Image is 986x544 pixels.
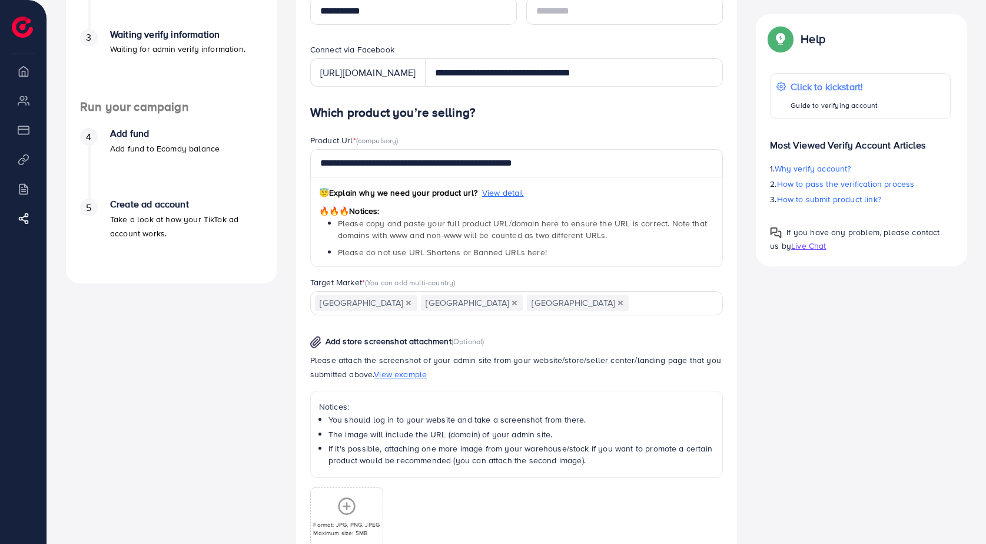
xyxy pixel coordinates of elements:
p: Format: JPG, PNG, JPEG [313,520,380,529]
p: Take a look at how your TikTok ad account works. [110,212,263,240]
span: Please do not use URL Shortens or Banned URLs here! [338,246,547,258]
span: 4 [86,130,91,144]
p: Add fund to Ecomdy balance [110,141,220,156]
span: 😇 [319,187,329,199]
span: Please copy and paste your full product URL/domain here to ensure the URL is correct. Note that d... [338,217,707,241]
li: Create ad account [66,199,277,269]
img: Popup guide [770,227,782,239]
span: Add store screenshot attachment [326,335,451,347]
span: If you have any problem, please contact us by [770,226,939,252]
span: How to pass the verification process [777,178,915,190]
span: 5 [86,201,91,215]
span: (compulsory) [356,135,399,146]
p: Click to kickstart! [791,80,878,94]
p: Guide to verifying account [791,98,878,113]
span: (You can add multi-country) [365,277,455,288]
p: Waiting for admin verify information. [110,42,245,56]
h4: Add fund [110,128,220,139]
p: Help [801,32,825,46]
span: View detail [482,187,524,199]
span: Why verify account? [775,163,851,174]
h4: Which product you’re selling? [310,105,723,120]
span: View example [374,368,427,380]
label: Product Url [310,134,399,146]
img: Popup guide [770,28,791,50]
span: 3 [86,31,91,44]
p: Please attach the screenshot of your admin site from your website/store/seller center/landing pag... [310,353,723,381]
label: Target Market [310,276,456,288]
h4: Waiting verify information [110,29,245,40]
li: If it's possible, attaching one more image from your warehouse/stock if you want to promote a cer... [328,443,715,467]
li: You should log in to your website and take a screenshot from there. [328,414,715,426]
span: 🔥🔥🔥 [319,205,349,217]
span: [GEOGRAPHIC_DATA] [315,295,417,312]
span: [GEOGRAPHIC_DATA] [527,295,629,312]
li: The image will include the URL (domain) of your admin site. [328,428,715,440]
img: logo [12,17,33,38]
li: Waiting verify information [66,29,277,100]
li: Add fund [66,128,277,199]
p: 1. [770,161,951,176]
div: Search for option [310,291,723,315]
span: How to submit product link? [777,193,881,205]
h4: Create ad account [110,199,263,210]
p: Most Viewed Verify Account Articles [770,128,951,152]
button: Deselect Saudi Arabia [512,300,517,306]
span: Notices: [319,205,380,217]
div: [URL][DOMAIN_NAME] [310,58,426,87]
span: (Optional) [451,336,484,347]
iframe: Chat [936,491,977,535]
img: img [310,336,321,348]
p: Notices: [319,400,715,414]
p: 3. [770,192,951,206]
p: 2. [770,177,951,191]
label: Connect via Facebook [310,44,394,55]
button: Deselect Pakistan [618,300,623,306]
span: Explain why we need your product url? [319,187,477,199]
span: Live Chat [791,240,826,252]
span: [GEOGRAPHIC_DATA] [421,295,523,312]
button: Deselect United Arab Emirates [406,300,411,306]
input: Search for option [630,295,708,313]
h4: Run your campaign [66,100,277,114]
p: Maximum size: 5MB [313,529,380,537]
